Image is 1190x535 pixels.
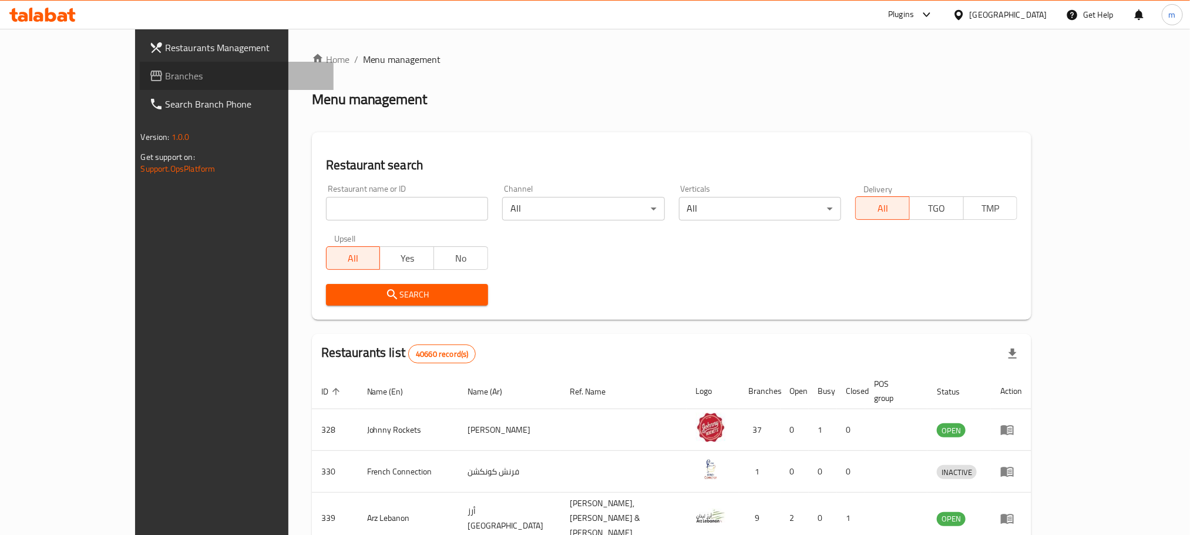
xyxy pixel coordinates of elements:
label: Delivery [863,185,893,193]
td: فرنش كونكشن [458,451,560,493]
span: 40660 record(s) [409,349,475,360]
div: Total records count [408,345,476,363]
th: Branches [739,373,781,409]
span: Get support on: [141,149,195,165]
nav: breadcrumb [312,52,1032,66]
div: Menu [1000,511,1022,526]
td: Johnny Rockets [358,409,459,451]
th: Closed [837,373,865,409]
div: OPEN [937,423,966,437]
button: All [326,246,381,270]
td: 330 [312,451,358,493]
a: Support.OpsPlatform [141,161,216,176]
img: French Connection [696,454,725,484]
span: Search [335,287,479,302]
div: Plugins [888,8,914,22]
h2: Restaurant search [326,156,1018,174]
span: Menu management [363,52,441,66]
td: 328 [312,409,358,451]
button: All [855,196,910,220]
td: 1 [739,451,781,493]
th: Logo [687,373,739,409]
span: Search Branch Phone [166,97,324,111]
td: 1 [809,409,837,451]
td: [PERSON_NAME] [458,409,560,451]
span: TGO [915,200,959,217]
div: OPEN [937,512,966,526]
div: All [502,197,664,220]
li: / [354,52,358,66]
th: Action [991,373,1031,409]
span: All [331,250,376,267]
a: Search Branch Phone [140,90,334,118]
span: Restaurants Management [166,41,324,55]
span: Status [937,384,975,399]
span: m [1169,8,1176,21]
span: OPEN [937,424,966,437]
span: No [439,250,483,267]
button: No [433,246,488,270]
span: INACTIVE [937,466,977,479]
span: Yes [385,250,429,267]
div: [GEOGRAPHIC_DATA] [970,8,1047,21]
button: Search [326,284,488,306]
span: POS group [875,377,914,405]
td: 0 [809,451,837,493]
input: Search for restaurant name or ID.. [326,197,488,220]
label: Upsell [334,235,356,243]
td: 37 [739,409,781,451]
span: Version: [141,129,170,145]
span: 1.0.0 [172,129,190,145]
span: TMP [969,200,1013,217]
span: Branches [166,69,324,83]
span: Ref. Name [570,384,621,399]
th: Open [781,373,809,409]
a: Branches [140,62,334,90]
td: 0 [781,409,809,451]
div: Menu [1000,464,1022,479]
img: Arz Lebanon [696,501,725,531]
span: OPEN [937,512,966,526]
button: Yes [379,246,434,270]
span: All [860,200,905,217]
div: All [679,197,841,220]
button: TGO [909,196,964,220]
h2: Menu management [312,90,428,109]
img: Johnny Rockets [696,413,725,442]
a: Restaurants Management [140,34,334,62]
div: Export file [999,340,1027,368]
th: Busy [809,373,837,409]
span: Name (Ar) [468,384,517,399]
td: 0 [781,451,809,493]
td: French Connection [358,451,459,493]
span: Name (En) [367,384,419,399]
h2: Restaurants list [321,344,476,363]
td: 0 [837,409,865,451]
span: ID [321,384,344,399]
div: Menu [1000,423,1022,437]
td: 0 [837,451,865,493]
button: TMP [963,196,1018,220]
